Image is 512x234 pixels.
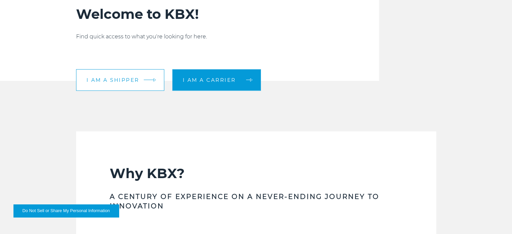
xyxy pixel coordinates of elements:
[172,69,261,91] a: I am a carrier arrow arrow
[76,6,352,23] h2: Welcome to KBX!
[76,33,352,41] p: Find quick access to what you're looking for here.
[110,165,403,182] h2: Why KBX?
[110,192,403,211] h3: A CENTURY OF EXPERIENCE ON A NEVER-ENDING JOURNEY TO INNOVATION
[183,77,236,82] span: I am a carrier
[13,204,119,217] button: Do Not Sell or Share My Personal Information
[76,69,164,91] a: I am a shipper arrow arrow
[153,78,156,82] img: arrow
[87,77,139,82] span: I am a shipper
